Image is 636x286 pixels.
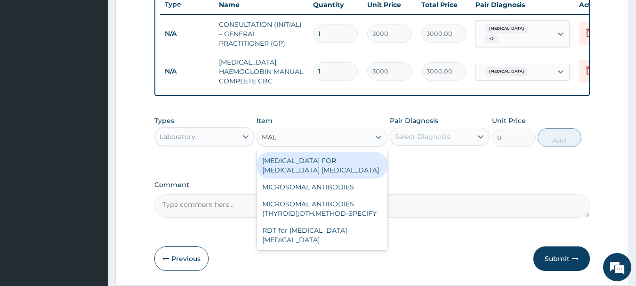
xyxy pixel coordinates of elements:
[5,188,179,221] textarea: Type your message and hit 'Enter'
[395,132,450,141] div: Select Diagnosis
[154,5,177,27] div: Minimize live chat window
[484,67,529,76] span: [MEDICAL_DATA]
[257,116,273,125] label: Item
[17,47,38,71] img: d_794563401_company_1708531726252_794563401
[390,116,438,125] label: Pair Diagnosis
[257,179,387,196] div: MICROSOMAL ANTIBODIES
[160,63,214,80] td: N/A
[154,181,590,189] label: Comment
[257,222,387,248] div: RDT for [MEDICAL_DATA] [MEDICAL_DATA]
[160,132,195,141] div: Laboratory
[257,196,387,222] div: MICROSOMAL ANTIBODIES (THYROID);OTH.METHOD-SPECIFY
[533,246,590,271] button: Submit
[492,116,526,125] label: Unit Price
[214,53,308,90] td: [MEDICAL_DATA]; HAEMOGLOBIN MANUAL COMPLETE CBC
[214,15,308,53] td: CONSULTATION (INITIAL) – GENERAL PRACTITIONER (GP)
[484,24,529,33] span: [MEDICAL_DATA]
[538,128,581,147] button: Add
[154,117,174,125] label: Types
[484,34,499,44] span: + 2
[160,25,214,42] td: N/A
[55,84,130,179] span: We're online!
[154,246,209,271] button: Previous
[257,152,387,179] div: [MEDICAL_DATA] FOR [MEDICAL_DATA] [MEDICAL_DATA]
[49,53,158,65] div: Chat with us now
